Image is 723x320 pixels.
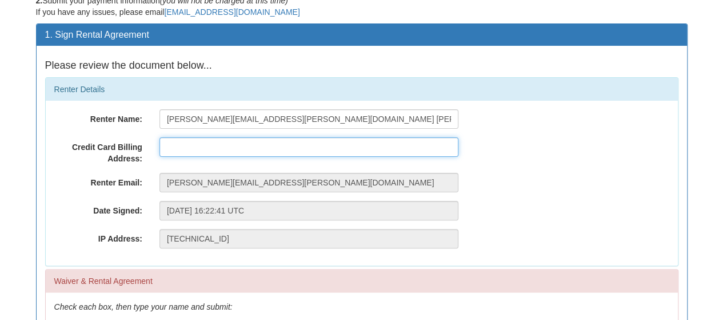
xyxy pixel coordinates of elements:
[46,109,151,125] label: Renter Name:
[46,173,151,188] label: Renter Email:
[46,78,678,101] div: Renter Details
[46,229,151,244] label: IP Address:
[54,302,233,311] em: Check each box, then type your name and submit:
[45,60,678,72] h4: Please review the document below...
[164,7,299,17] a: [EMAIL_ADDRESS][DOMAIN_NAME]
[46,270,678,293] div: Waiver & Rental Agreement
[45,30,678,40] h3: 1. Sign Rental Agreement
[46,201,151,216] label: Date Signed:
[46,137,151,164] label: Credit Card Billing Address:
